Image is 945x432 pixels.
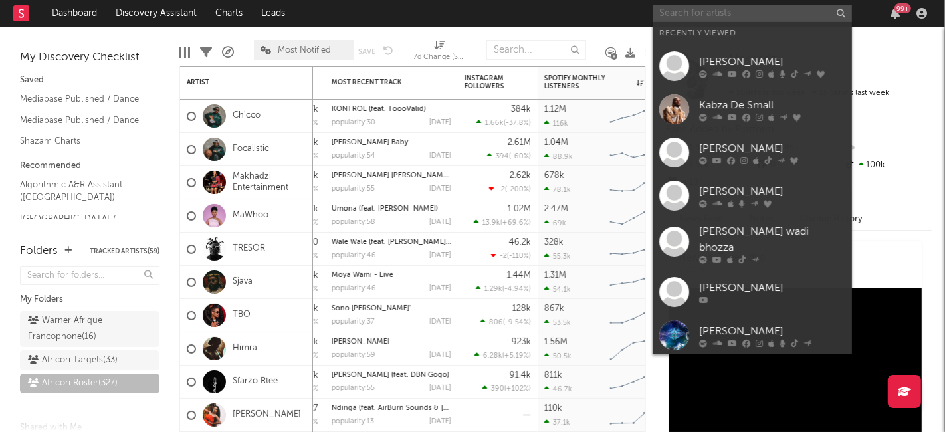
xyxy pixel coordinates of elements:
[891,8,900,19] button: 99+
[332,338,389,346] a: [PERSON_NAME]
[653,131,852,174] a: [PERSON_NAME]
[500,253,507,260] span: -2
[544,105,566,114] div: 1.12M
[429,385,451,392] div: [DATE]
[278,46,331,54] span: Most Notified
[332,272,393,279] a: Moya Wami - Live
[296,205,318,213] div: 49.7k
[544,238,564,247] div: 328k
[544,318,571,327] div: 53.5k
[544,304,564,313] div: 867k
[504,286,529,293] span: -4.94 %
[332,318,375,326] div: popularity: 37
[304,238,318,247] div: 140
[20,72,159,88] div: Saved
[332,352,375,359] div: popularity: 59
[290,417,318,426] div: -145 %
[299,138,318,147] div: 106k
[332,78,431,86] div: Most Recent Track
[505,319,529,326] span: -9.54 %
[288,185,318,193] div: -18.7 %
[476,118,531,127] div: ( )
[286,284,318,293] div: +10.7 %
[20,243,58,259] div: Folders
[179,33,190,72] div: Edit Columns
[544,138,568,147] div: 1.04M
[187,78,286,86] div: Artist
[332,106,451,113] div: KONTROL (feat. ToooValid)
[429,285,451,292] div: [DATE]
[332,305,451,312] div: Sono Sam'
[332,285,376,292] div: popularity: 46
[286,251,318,260] div: +22.8 %
[332,405,451,412] div: Ndinga (feat. AirBurn Sounds & John Delinger)
[482,219,500,227] span: 13.9k
[502,219,529,227] span: +69.6 %
[332,139,409,146] a: [PERSON_NAME] Baby
[699,184,845,200] div: [PERSON_NAME]
[233,343,257,354] a: Himra
[297,338,318,346] div: 41.4k
[296,171,318,180] div: 4.79k
[332,119,375,126] div: popularity: 30
[486,40,586,60] input: Search...
[496,153,509,160] span: 394
[20,266,159,285] input: Search for folders...
[506,120,529,127] span: -37.8 %
[604,166,663,199] svg: Chart title
[699,54,845,70] div: [PERSON_NAME]
[544,219,566,227] div: 69k
[222,33,234,72] div: A&R Pipeline
[332,239,451,246] div: Wale Wale (feat. Sofiya Nzau) [WITH U Remix Radio Edit]
[544,119,568,128] div: 116k
[476,284,531,293] div: ( )
[20,211,146,265] a: [GEOGRAPHIC_DATA] / [GEOGRAPHIC_DATA] / [GEOGRAPHIC_DATA] / All Africa A&R Assistant
[485,120,504,127] span: 1.66k
[332,185,375,193] div: popularity: 55
[233,310,251,321] a: TBO
[332,405,501,412] a: Ndinga (feat. AirBurn Sounds & [PERSON_NAME])
[332,272,451,279] div: Moya Wami - Live
[653,45,852,88] a: [PERSON_NAME]
[604,366,663,399] svg: Chart title
[20,374,159,393] a: Africori Roster(327)
[544,152,573,161] div: 88.9k
[332,372,449,379] a: [PERSON_NAME] (feat. DBN Gogo)
[504,352,529,360] span: +5.19 %
[544,352,572,360] div: 50.5k
[653,5,852,22] input: Search for artists
[358,48,375,55] button: Save
[413,50,467,66] div: 7d Change (Spotify Monthly Listeners)
[653,314,852,357] a: [PERSON_NAME]
[20,92,146,106] a: Mediabase Published / Dance
[332,305,411,312] a: Sono [PERSON_NAME]'
[233,171,306,194] a: Makhadzi Entertainment
[604,233,663,266] svg: Chart title
[20,134,146,148] a: Shazam Charts
[489,185,531,193] div: ( )
[699,224,845,256] div: [PERSON_NAME] wadi bhozza
[544,185,571,194] div: 78.1k
[699,324,845,340] div: [PERSON_NAME]
[604,133,663,166] svg: Chart title
[233,276,253,288] a: Sjava
[544,371,562,379] div: 811k
[544,74,644,90] div: Spotify Monthly Listeners
[474,351,531,360] div: ( )
[465,74,511,90] div: Instagram Followers
[604,399,663,432] svg: Chart title
[287,218,318,227] div: -66.7 %
[544,418,570,427] div: 37.1k
[20,113,146,128] a: Mediabase Published / Dance
[20,292,159,308] div: My Folders
[332,385,375,392] div: popularity: 55
[429,119,451,126] div: [DATE]
[20,50,159,66] div: My Discovery Checklist
[894,3,911,13] div: 99 +
[332,139,451,146] div: Beyoncé Baby
[604,332,663,366] svg: Chart title
[544,385,572,393] div: 46.7k
[498,186,505,193] span: -2
[288,318,318,326] div: -35.6 %
[332,418,374,425] div: popularity: 13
